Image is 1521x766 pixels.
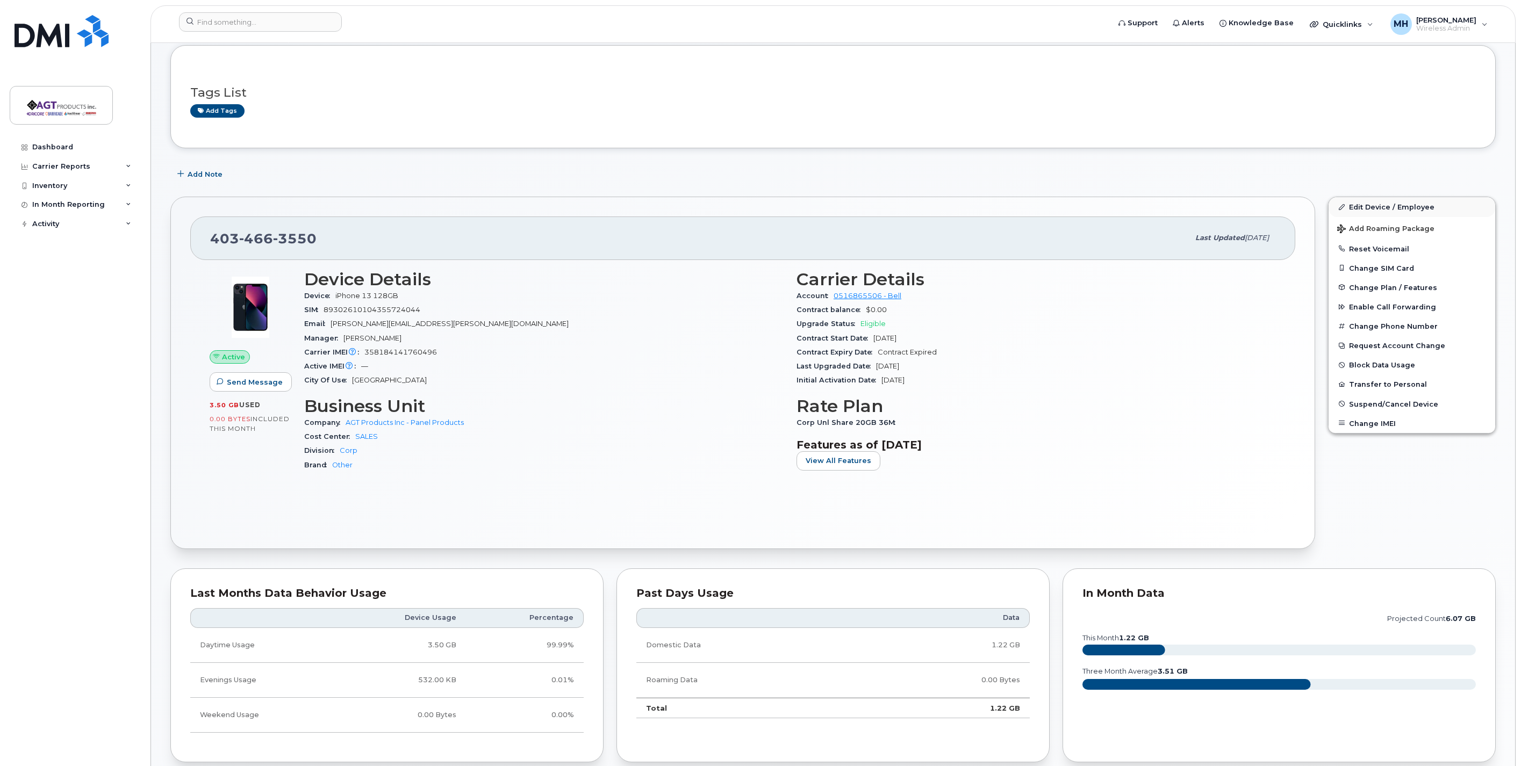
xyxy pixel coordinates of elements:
button: Change Phone Number [1329,316,1495,336]
span: Add Note [188,169,223,179]
a: AGT Products Inc - Panel Products [346,418,464,427]
tspan: 1.22 GB [1119,634,1149,642]
span: Initial Activation Date [797,376,881,384]
td: Weekend Usage [190,698,335,733]
span: Alerts [1182,18,1204,28]
div: In Month Data [1082,588,1476,599]
td: 532.00 KB [335,663,465,698]
a: Knowledge Base [1212,12,1301,34]
span: $0.00 [866,306,887,314]
div: Quicklinks [1302,13,1381,35]
a: Add tags [190,104,245,118]
span: included this month [210,415,290,432]
span: View All Features [806,456,871,466]
span: [DATE] [876,362,899,370]
span: — [361,362,368,370]
span: City Of Use [304,376,352,384]
span: Knowledge Base [1229,18,1294,28]
td: 3.50 GB [335,628,465,663]
h3: Device Details [304,270,784,289]
span: Active [222,352,245,362]
span: Add Roaming Package [1337,225,1434,235]
text: projected count [1387,615,1476,623]
span: Eligible [860,320,886,328]
span: Email [304,320,331,328]
div: Past Days Usage [636,588,1030,599]
tr: Weekdays from 6:00pm to 8:00am [190,663,584,698]
span: Division [304,446,340,454]
button: Reset Voicemail [1329,239,1495,258]
span: 3550 [273,230,317,247]
td: 1.22 GB [857,628,1030,663]
span: Upgrade Status [797,320,860,328]
span: Corp Unl Share 20GB 36M [797,418,901,427]
span: Active IMEI [304,362,361,370]
span: Enable Call Forwarding [1349,303,1436,311]
td: Roaming Data [636,663,857,698]
span: used [239,401,261,409]
span: Device [304,292,335,300]
tspan: 3.51 GB [1158,667,1188,675]
button: View All Features [797,451,880,471]
div: Last Months Data Behavior Usage [190,588,584,599]
th: Device Usage [335,608,465,627]
input: Find something... [179,12,342,32]
button: Request Account Change [1329,336,1495,355]
span: Contract Expiry Date [797,348,878,356]
span: [DATE] [1245,234,1269,242]
div: Matthew Haupt [1383,13,1495,35]
span: Company [304,418,346,427]
a: Edit Device / Employee [1329,197,1495,216]
span: Quicklinks [1323,20,1362,28]
span: 358184141760496 [364,348,437,356]
button: Transfer to Personal [1329,374,1495,394]
th: Percentage [466,608,584,627]
h3: Business Unit [304,396,784,416]
td: Total [636,698,857,718]
span: Last Upgraded Date [797,362,876,370]
span: 403 [210,230,317,247]
h3: Features as of [DATE] [797,438,1276,451]
span: 89302610104355724044 [324,306,420,314]
a: 0516865506 - Bell [834,292,901,300]
span: Contract Start Date [797,334,873,342]
span: [GEOGRAPHIC_DATA] [352,376,427,384]
span: Carrier IMEI [304,348,364,356]
span: Suspend/Cancel Device [1349,400,1438,408]
button: Change IMEI [1329,414,1495,433]
span: Contract Expired [878,348,937,356]
a: Support [1111,12,1165,34]
span: Manager [304,334,343,342]
span: Change Plan / Features [1349,283,1437,291]
span: 3.50 GB [210,401,239,409]
span: Last updated [1195,234,1245,242]
td: 0.00 Bytes [335,698,465,733]
span: Cost Center [304,432,355,440]
span: [PERSON_NAME] [343,334,401,342]
span: Support [1128,18,1158,28]
td: 1.22 GB [857,698,1030,718]
tr: Friday from 6:00pm to Monday 8:00am [190,698,584,733]
button: Change SIM Card [1329,258,1495,278]
span: 0.00 Bytes [210,415,250,423]
td: 0.00% [466,698,584,733]
td: Daytime Usage [190,628,335,663]
span: MH [1394,18,1408,31]
a: Corp [340,446,357,454]
img: image20231002-3703462-1ig824h.jpeg [218,275,283,339]
span: Account [797,292,834,300]
td: 0.01% [466,663,584,698]
h3: Carrier Details [797,270,1276,289]
td: Evenings Usage [190,663,335,698]
th: Data [857,608,1030,627]
text: this month [1082,634,1149,642]
button: Change Plan / Features [1329,278,1495,297]
span: Brand [304,461,332,469]
tspan: 6.07 GB [1446,615,1476,623]
button: Add Roaming Package [1329,217,1495,239]
td: 99.99% [466,628,584,663]
span: Wireless Admin [1416,24,1476,33]
button: Suspend/Cancel Device [1329,394,1495,414]
button: Enable Call Forwarding [1329,297,1495,316]
h3: Rate Plan [797,396,1276,416]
